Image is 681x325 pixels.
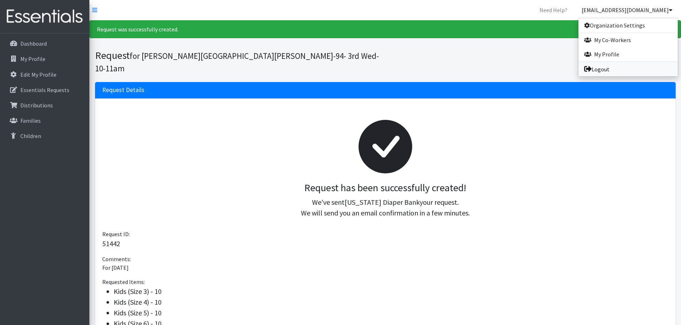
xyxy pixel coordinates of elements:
p: We've sent your request. We will send you an email confirmation in a few minutes. [108,197,663,218]
p: Edit My Profile [20,71,56,78]
a: Distributions [3,98,87,112]
h1: Request [95,49,383,74]
div: Request was successfully created. [89,20,681,38]
li: Kids (Size 5) - 10 [114,308,668,318]
p: My Profile [20,55,45,62]
a: [EMAIL_ADDRESS][DOMAIN_NAME] [576,3,678,17]
small: for [PERSON_NAME][GEOGRAPHIC_DATA][PERSON_NAME]-94- 3rd Wed- 10-11am [95,51,379,73]
li: Kids (Size 3) - 10 [114,286,668,297]
p: For [DATE] [102,263,668,272]
span: Comments: [102,255,131,263]
span: Requested Items: [102,278,145,285]
p: Dashboard [20,40,47,47]
a: Logout [578,62,678,76]
p: Distributions [20,102,53,109]
img: HumanEssentials [3,5,87,29]
a: Dashboard [3,36,87,51]
a: My Profile [3,52,87,66]
a: My Co-Workers [578,33,678,47]
span: Request ID: [102,230,130,238]
p: Children [20,132,41,139]
a: Essentials Requests [3,83,87,97]
span: [US_STATE] Diaper Bank [345,198,420,207]
a: My Profile [578,47,678,61]
h3: Request Details [102,86,144,94]
li: Kids (Size 4) - 10 [114,297,668,308]
a: Edit My Profile [3,67,87,82]
p: Essentials Requests [20,86,69,93]
a: Organization Settings [578,18,678,32]
a: Children [3,129,87,143]
h3: Request has been successfully created! [108,182,663,194]
a: Families [3,113,87,128]
a: Need Help? [534,3,573,17]
p: 51442 [102,238,668,249]
p: Families [20,117,41,124]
